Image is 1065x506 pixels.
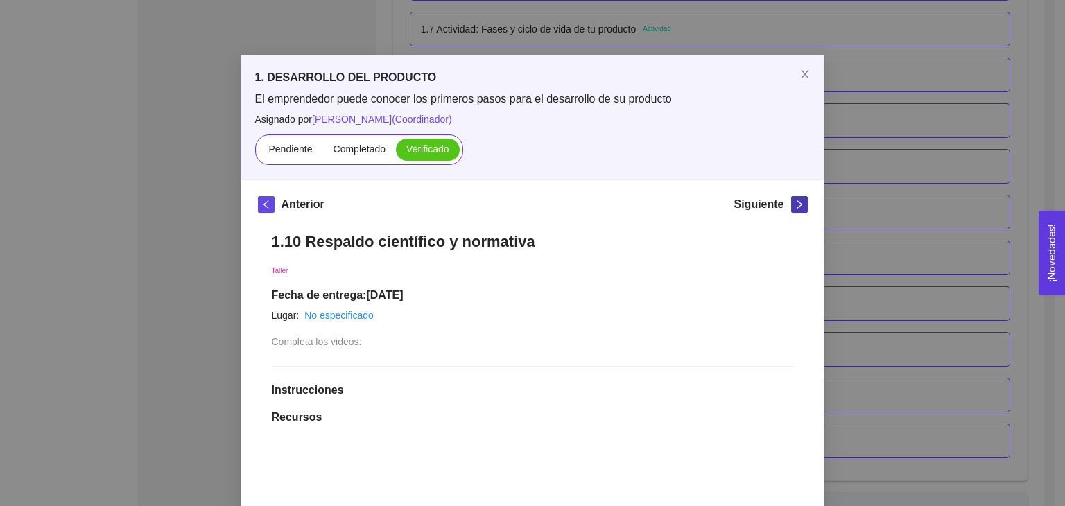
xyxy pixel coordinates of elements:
span: Completado [334,143,386,155]
button: right [791,196,808,213]
h1: Instrucciones [272,383,794,397]
span: right [792,200,807,209]
span: Completa los videos: [272,336,362,347]
h1: Fecha de entrega: [DATE] [272,288,794,302]
span: Verificado [406,143,449,155]
span: close [799,69,811,80]
button: Close [786,55,824,94]
h1: 1.10 Respaldo científico y normativa [272,232,794,251]
h5: 1. DESARROLLO DEL PRODUCTO [255,69,811,86]
button: left [258,196,275,213]
span: Asignado por [255,112,811,127]
span: El emprendedor puede conocer los primeros pasos para el desarrollo de su producto [255,91,811,107]
article: Lugar: [272,308,300,323]
h1: Recursos [272,410,794,424]
a: No especificado [304,310,374,321]
span: Pendiente [268,143,312,155]
h5: Anterior [282,196,324,213]
span: left [259,200,274,209]
span: [PERSON_NAME] ( Coordinador ) [312,114,452,125]
h5: Siguiente [734,196,783,213]
span: Taller [272,267,288,274]
button: Open Feedback Widget [1039,211,1065,295]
